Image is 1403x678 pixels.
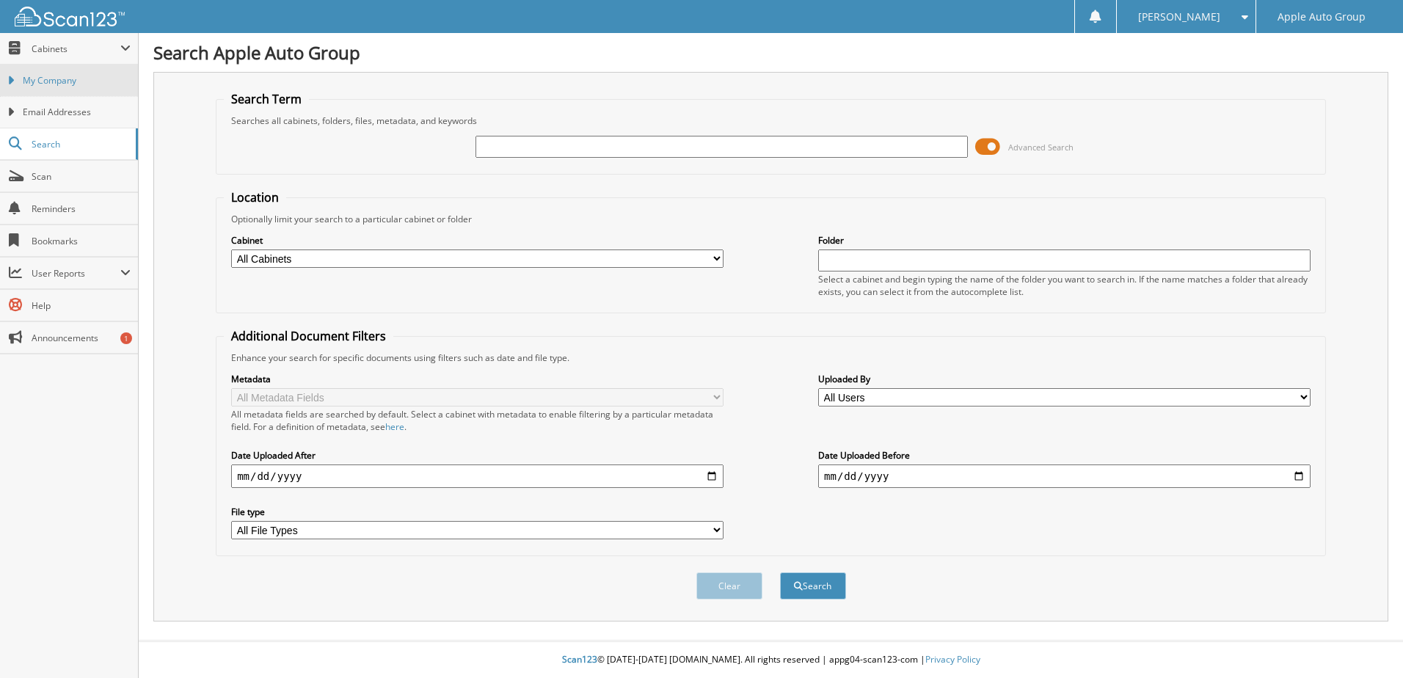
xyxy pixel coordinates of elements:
[818,273,1311,298] div: Select a cabinet and begin typing the name of the folder you want to search in. If the name match...
[696,572,762,599] button: Clear
[153,40,1388,65] h1: Search Apple Auto Group
[120,332,132,344] div: 1
[32,332,131,344] span: Announcements
[780,572,846,599] button: Search
[231,234,724,247] label: Cabinet
[1008,142,1074,153] span: Advanced Search
[32,203,131,215] span: Reminders
[231,449,724,462] label: Date Uploaded After
[1330,608,1403,678] iframe: Chat Widget
[32,43,120,55] span: Cabinets
[818,449,1311,462] label: Date Uploaded Before
[224,213,1318,225] div: Optionally limit your search to a particular cabinet or folder
[1138,12,1220,21] span: [PERSON_NAME]
[385,420,404,433] a: here
[23,74,131,87] span: My Company
[1278,12,1366,21] span: Apple Auto Group
[224,91,309,107] legend: Search Term
[818,234,1311,247] label: Folder
[32,138,128,150] span: Search
[925,653,980,666] a: Privacy Policy
[562,653,597,666] span: Scan123
[32,235,131,247] span: Bookmarks
[224,351,1318,364] div: Enhance your search for specific documents using filters such as date and file type.
[818,464,1311,488] input: end
[32,267,120,280] span: User Reports
[231,464,724,488] input: start
[818,373,1311,385] label: Uploaded By
[32,299,131,312] span: Help
[231,373,724,385] label: Metadata
[224,328,393,344] legend: Additional Document Filters
[32,170,131,183] span: Scan
[231,506,724,518] label: File type
[23,106,131,119] span: Email Addresses
[139,642,1403,678] div: © [DATE]-[DATE] [DOMAIN_NAME]. All rights reserved | appg04-scan123-com |
[224,189,286,205] legend: Location
[231,408,724,433] div: All metadata fields are searched by default. Select a cabinet with metadata to enable filtering b...
[224,114,1318,127] div: Searches all cabinets, folders, files, metadata, and keywords
[15,7,125,26] img: scan123-logo-white.svg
